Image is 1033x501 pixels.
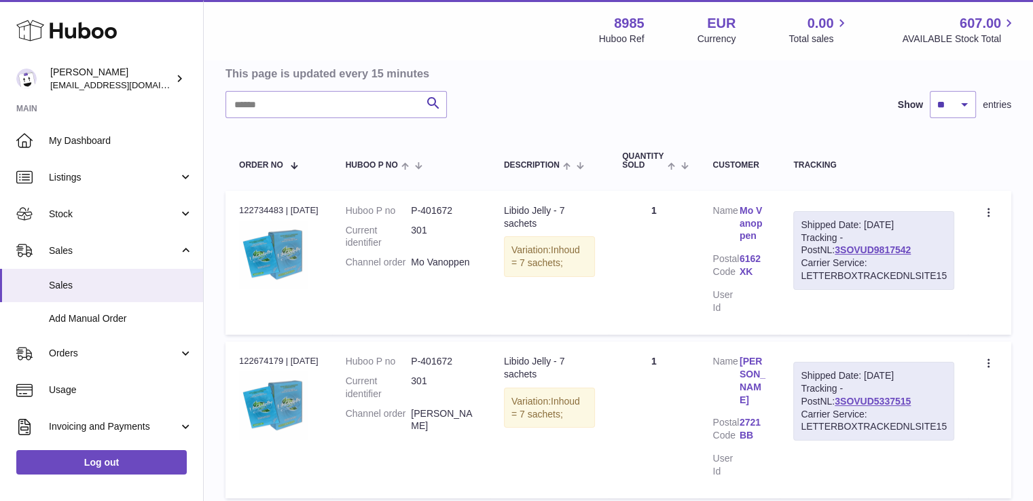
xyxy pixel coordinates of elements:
a: 607.00 AVAILABLE Stock Total [902,14,1017,45]
span: Stock [49,208,179,221]
div: Shipped Date: [DATE] [801,219,947,231]
a: 0.00 Total sales [789,14,849,45]
td: 1 [609,341,699,498]
span: AVAILABLE Stock Total [902,33,1017,45]
span: 607.00 [960,14,1001,33]
span: Quantity Sold [622,152,664,170]
dd: 301 [411,224,477,250]
dt: Channel order [346,256,412,269]
span: Order No [239,161,283,170]
span: Sales [49,279,193,292]
div: Huboo Ref [599,33,645,45]
a: Mo Vanoppen [740,204,766,243]
dt: Postal Code [712,253,739,282]
div: 122734483 | [DATE] [239,204,319,217]
h3: This page is updated every 15 minutes [225,66,1008,81]
span: Usage [49,384,193,396]
div: Carrier Service: LETTERBOXTRACKEDNLSITE15 [801,408,947,434]
td: 1 [609,191,699,335]
dt: Name [712,355,739,410]
span: Orders [49,347,179,360]
label: Show [898,98,923,111]
a: 6162 XK [740,253,766,278]
a: [PERSON_NAME] [740,355,766,407]
img: 301_1.jpg [239,371,307,439]
dd: 301 [411,375,477,401]
a: 2721 BB [740,416,766,442]
div: [PERSON_NAME] [50,66,173,92]
a: Log out [16,450,187,475]
strong: 8985 [614,14,645,33]
div: Shipped Date: [DATE] [801,369,947,382]
a: 3SOVUD5337515 [835,396,911,407]
dd: P-401672 [411,355,477,368]
a: 3SOVUD9817542 [835,244,911,255]
span: Sales [49,244,179,257]
span: 0.00 [808,14,834,33]
div: Tracking [793,161,954,170]
span: Huboo P no [346,161,398,170]
dt: Current identifier [346,224,412,250]
dt: Current identifier [346,375,412,401]
div: Variation: [504,388,595,428]
span: My Dashboard [49,134,193,147]
dt: Postal Code [712,416,739,445]
div: Libido Jelly - 7 sachets [504,204,595,230]
div: Libido Jelly - 7 sachets [504,355,595,381]
dt: Channel order [346,407,412,433]
span: Total sales [789,33,849,45]
div: Currency [697,33,736,45]
span: Invoicing and Payments [49,420,179,433]
dt: Huboo P no [346,355,412,368]
dt: Name [712,204,739,246]
span: Description [504,161,560,170]
dd: Mo Vanoppen [411,256,477,269]
div: Variation: [504,236,595,277]
div: Carrier Service: LETTERBOXTRACKEDNLSITE15 [801,257,947,282]
dt: Huboo P no [346,204,412,217]
div: Tracking - PostNL: [793,362,954,441]
dt: User Id [712,289,739,314]
dd: [PERSON_NAME] [411,407,477,433]
span: entries [983,98,1011,111]
img: info@dehaanlifestyle.nl [16,69,37,89]
span: Add Manual Order [49,312,193,325]
div: Customer [712,161,766,170]
img: 301_1.jpg [239,221,307,289]
strong: EUR [707,14,736,33]
div: 122674179 | [DATE] [239,355,319,367]
dd: P-401672 [411,204,477,217]
span: Inhoud = 7 sachets; [511,396,580,420]
span: [EMAIL_ADDRESS][DOMAIN_NAME] [50,79,200,90]
div: Tracking - PostNL: [793,211,954,290]
span: Listings [49,171,179,184]
dt: User Id [712,452,739,478]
